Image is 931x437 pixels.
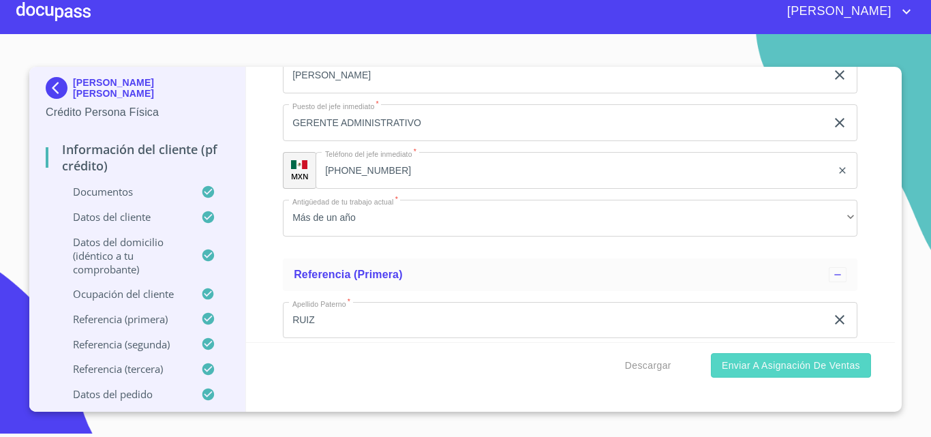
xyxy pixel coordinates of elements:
[777,1,898,22] span: [PERSON_NAME]
[46,210,201,224] p: Datos del cliente
[46,387,201,401] p: Datos del pedido
[777,1,915,22] button: account of current user
[46,185,201,198] p: Documentos
[46,77,73,99] img: Docupass spot blue
[831,312,848,328] button: clear input
[291,171,309,181] p: MXN
[294,269,403,280] span: Referencia (primera)
[46,337,201,351] p: Referencia (segunda)
[46,104,229,121] p: Crédito Persona Física
[620,353,677,378] button: Descargar
[46,77,229,104] div: [PERSON_NAME] [PERSON_NAME]
[722,357,860,374] span: Enviar a Asignación de Ventas
[46,362,201,376] p: Referencia (tercera)
[46,141,229,174] p: Información del cliente (PF crédito)
[283,258,857,291] div: Referencia (primera)
[831,67,848,83] button: clear input
[837,165,848,176] button: clear input
[283,200,857,237] div: Más de un año
[291,160,307,170] img: R93DlvwvvjP9fbrDwZeCRYBHk45OWMq+AAOlFVsxT89f82nwPLnD58IP7+ANJEaWYhP0Tx8kkA0WlQMPQsAAgwAOmBj20AXj6...
[46,312,201,326] p: Referencia (primera)
[831,115,848,131] button: clear input
[73,77,229,99] p: [PERSON_NAME] [PERSON_NAME]
[46,235,201,276] p: Datos del domicilio (idéntico a tu comprobante)
[46,287,201,301] p: Ocupación del Cliente
[625,357,671,374] span: Descargar
[711,353,871,378] button: Enviar a Asignación de Ventas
